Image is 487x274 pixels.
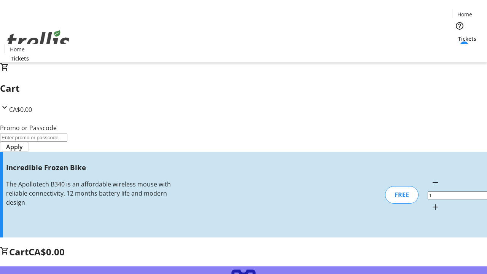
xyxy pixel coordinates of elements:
h3: Incredible Frozen Bike [6,162,172,173]
img: Orient E2E Organization 07HsHlfNg3's Logo [5,22,72,60]
span: CA$0.00 [9,105,32,114]
a: Tickets [5,54,35,62]
a: Home [452,10,477,18]
span: Tickets [458,35,476,43]
button: Increment by one [428,199,443,215]
button: Decrement by one [428,175,443,190]
span: Tickets [11,54,29,62]
a: Tickets [452,35,482,43]
div: FREE [385,186,419,204]
span: Home [457,10,472,18]
button: Cart [452,43,467,58]
button: Help [452,18,467,33]
span: Apply [6,142,23,151]
a: Home [5,45,29,53]
span: Home [10,45,25,53]
span: CA$0.00 [29,245,65,258]
div: The Apollotech B340 is an affordable wireless mouse with reliable connectivity, 12 months battery... [6,180,172,207]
